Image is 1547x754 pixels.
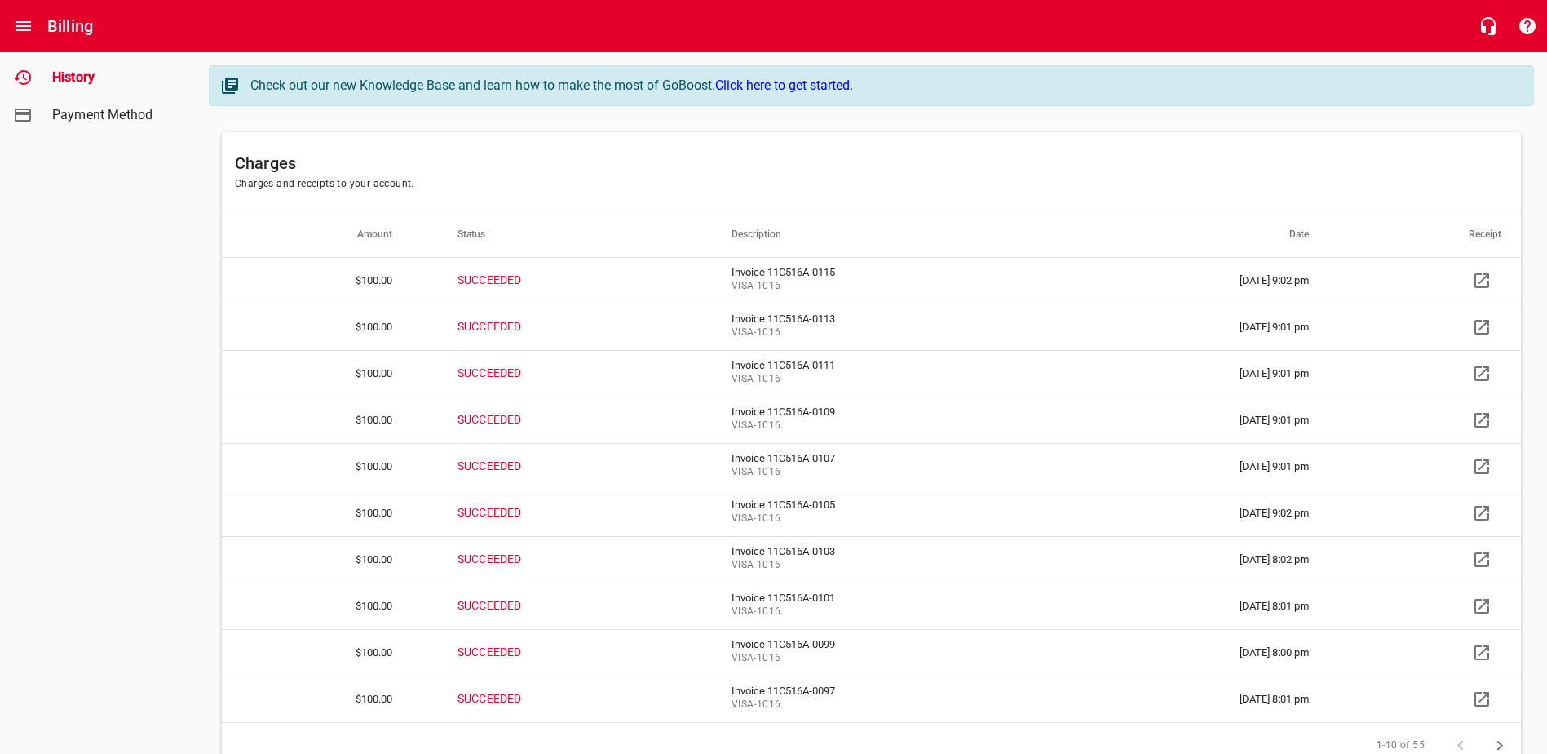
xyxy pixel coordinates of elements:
[52,105,176,125] span: Payment Method
[712,350,1070,397] td: Invoice 11C516A-0111
[235,178,414,189] span: Charges and receipts to your account.
[712,583,1070,629] td: Invoice 11C516A-0101
[222,583,438,629] th: $100.00
[250,76,1517,95] div: Check out our new Knowledge Base and learn how to make the most of GoBoost.
[732,557,1024,574] span: VISA - 1016
[715,78,853,93] a: Click here to get started.
[1070,676,1355,722] td: [DATE] 8:01 pm
[1070,490,1355,536] td: [DATE] 9:02 pm
[732,371,1024,388] span: VISA - 1016
[222,443,438,490] th: $100.00
[222,490,438,536] th: $100.00
[712,443,1070,490] td: Invoice 11C516A-0107
[1070,443,1355,490] td: [DATE] 9:01 pm
[457,597,666,614] p: SUCCEEDED
[712,536,1070,583] td: Invoice 11C516A-0103
[732,325,1024,341] span: VISA - 1016
[1469,7,1508,46] button: Live Chat
[712,490,1070,536] td: Invoice 11C516A-0105
[222,629,438,676] th: $100.00
[712,629,1070,676] td: Invoice 11C516A-0099
[457,644,666,661] p: SUCCEEDED
[457,551,666,568] p: SUCCEEDED
[1070,536,1355,583] td: [DATE] 8:02 pm
[457,504,666,521] p: SUCCEEDED
[732,697,1024,713] span: VISA - 1016
[732,278,1024,295] span: VISA - 1016
[222,304,438,350] th: $100.00
[222,211,438,257] th: Amount
[222,536,438,583] th: $100.00
[1508,7,1547,46] button: Support Portal
[712,257,1070,304] td: Invoice 11C516A-0115
[222,257,438,304] th: $100.00
[712,304,1070,350] td: Invoice 11C516A-0113
[438,211,712,257] th: Status
[457,411,666,428] p: SUCCEEDED
[457,458,666,475] p: SUCCEEDED
[457,365,666,382] p: SUCCEEDED
[222,397,438,443] th: $100.00
[222,676,438,722] th: $100.00
[732,418,1024,434] span: VISA - 1016
[1070,629,1355,676] td: [DATE] 8:00 pm
[1070,304,1355,350] td: [DATE] 9:01 pm
[712,211,1070,257] th: Description
[712,397,1070,443] td: Invoice 11C516A-0109
[47,13,93,39] h6: Billing
[457,272,666,289] p: SUCCEEDED
[1377,738,1425,754] span: 1-10 of 55
[457,690,666,707] p: SUCCEEDED
[712,676,1070,722] td: Invoice 11C516A-0097
[1070,583,1355,629] td: [DATE] 8:01 pm
[222,350,438,397] th: $100.00
[732,464,1024,481] span: VISA - 1016
[4,7,43,46] button: Open drawer
[732,604,1024,620] span: VISA - 1016
[732,650,1024,667] span: VISA - 1016
[1070,397,1355,443] td: [DATE] 9:01 pm
[52,68,176,87] span: History
[1070,211,1355,257] th: Date
[235,150,1508,176] h6: Charges
[1355,211,1521,257] th: Receipt
[1070,350,1355,397] td: [DATE] 9:01 pm
[732,511,1024,527] span: VISA - 1016
[457,318,666,335] p: SUCCEEDED
[1070,257,1355,304] td: [DATE] 9:02 pm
